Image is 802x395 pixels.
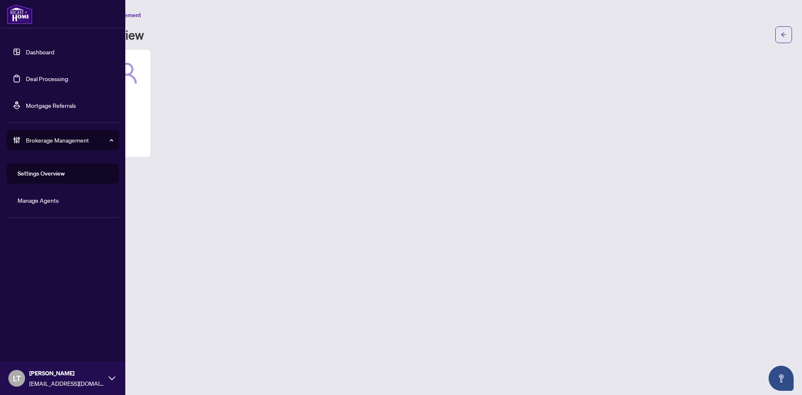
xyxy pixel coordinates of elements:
[26,102,76,109] a: Mortgage Referrals
[26,135,113,145] span: Brokerage Management
[7,4,33,24] img: logo
[29,369,104,378] span: [PERSON_NAME]
[26,48,54,56] a: Dashboard
[13,372,21,384] span: LT
[769,366,794,391] button: Open asap
[18,170,65,177] a: Settings Overview
[29,379,104,388] span: [EMAIL_ADDRESS][DOMAIN_NAME]
[781,32,787,38] span: arrow-left
[18,196,59,204] a: Manage Agents
[26,75,68,82] a: Deal Processing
